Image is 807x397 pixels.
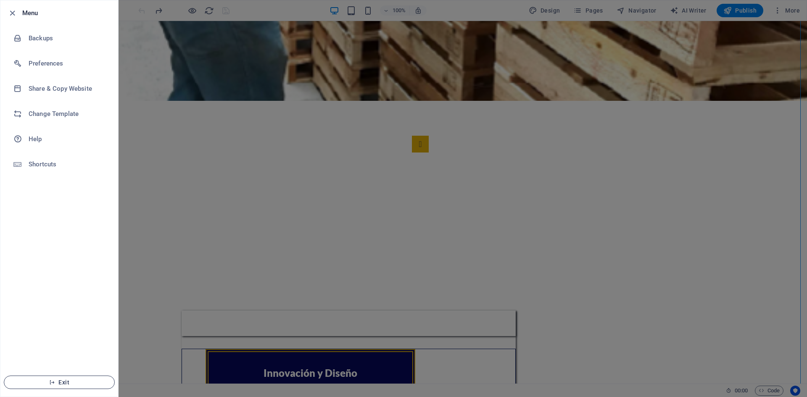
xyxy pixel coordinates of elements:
[29,159,106,169] h6: Shortcuts
[4,376,115,389] button: Exit
[29,134,106,144] h6: Help
[29,58,106,68] h6: Preferences
[29,84,106,94] h6: Share & Copy Website
[29,33,106,43] h6: Backups
[0,126,118,152] a: Help
[22,8,111,18] h6: Menu
[11,379,108,386] span: Exit
[29,109,106,119] h6: Change Template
